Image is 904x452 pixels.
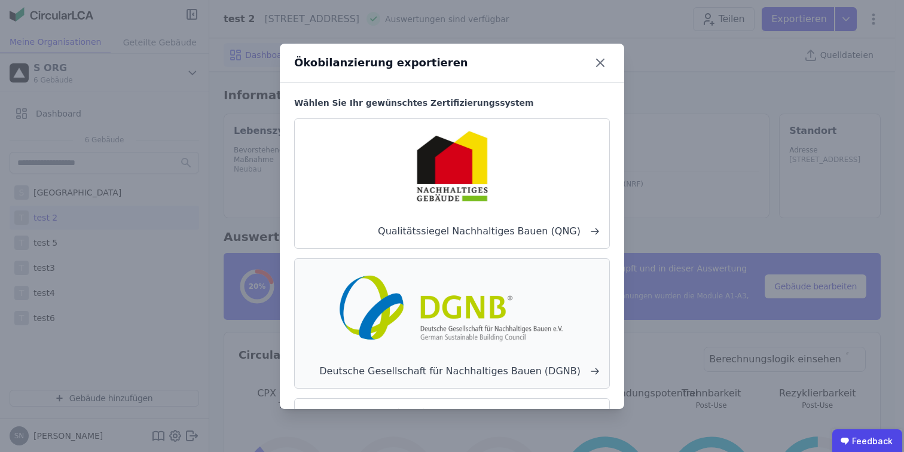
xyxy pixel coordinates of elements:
[294,97,610,109] h6: Wählen Sie Ihr gewünschtes Zertifizierungssystem
[304,364,600,378] span: Deutsche Gesellschaft für Nachhaltiges Bauen (DGNB)
[294,54,468,71] div: Ökobilanzierung exportieren
[413,129,491,205] img: qng-1
[334,268,570,345] img: dgnb-1
[304,224,600,239] span: Qualitätssiegel Nachhaltiges Bauen (QNG)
